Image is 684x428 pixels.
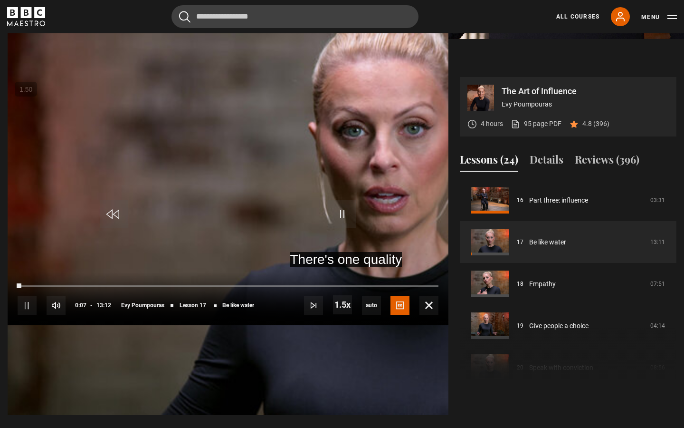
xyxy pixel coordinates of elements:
[304,296,323,315] button: Next Lesson
[362,296,381,315] div: Current quality: 360p
[575,152,639,172] button: Reviews (396)
[18,296,37,315] button: Pause
[47,296,66,315] button: Mute
[641,12,677,22] button: Toggle navigation
[460,152,518,172] button: Lessons (24)
[511,119,561,129] a: 95 page PDF
[7,7,45,26] svg: BBC Maestro
[75,297,86,314] span: 0:07
[333,295,352,314] button: Playback Rate
[529,237,566,247] a: Be like water
[502,87,669,96] p: The Art of Influence
[96,297,111,314] span: 13:12
[502,99,669,109] p: Evy Poumpouras
[8,77,448,325] video-js: Video Player
[481,119,503,129] p: 4 hours
[18,285,438,287] div: Progress Bar
[529,195,588,205] a: Part three: influence
[222,302,254,308] span: Be like water
[582,119,609,129] p: 4.8 (396)
[179,11,190,23] button: Submit the search query
[529,321,589,331] a: Give people a choice
[529,279,556,289] a: Empathy
[419,296,438,315] button: Fullscreen
[390,296,409,315] button: Captions
[556,12,599,21] a: All Courses
[362,296,381,315] span: auto
[171,5,418,28] input: Search
[90,302,93,309] span: -
[530,152,563,172] button: Details
[180,302,206,308] span: Lesson 17
[121,302,164,308] span: Evy Poumpouras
